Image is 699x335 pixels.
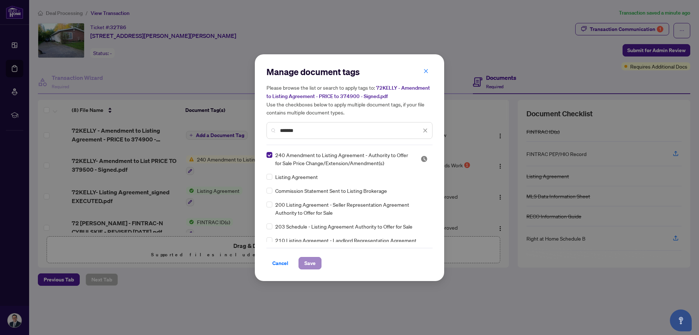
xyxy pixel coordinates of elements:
button: Open asap [670,309,692,331]
button: Cancel [266,257,294,269]
span: 72KELLY - Amendment to Listing Agreement - PRICE to 374900 - Signed.pdf [266,85,430,100]
button: Save [299,257,321,269]
span: 200 Listing Agreement - Seller Representation Agreement Authority to Offer for Sale [275,200,428,217]
span: Listing Agreement [275,173,318,181]
span: 240 Amendment to Listing Agreement - Authority to Offer for Sale Price Change/Extension/Amendment(s) [275,151,412,167]
span: Commission Statement Sent to Listing Brokerage [275,187,387,195]
span: close [423,69,429,74]
span: close [423,128,428,133]
span: Cancel [272,257,288,269]
h2: Manage document tags [266,66,433,78]
img: status [420,155,428,163]
span: Pending Review [420,155,428,163]
h5: Please browse the list or search to apply tags to: Use the checkboxes below to apply multiple doc... [266,83,433,116]
span: 203 Schedule - Listing Agreement Authority to Offer for Sale [275,222,412,230]
span: 210 Listing Agreement - Landlord Representation Agreement Authority to Offer forLease [275,236,428,252]
span: Save [304,257,316,269]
